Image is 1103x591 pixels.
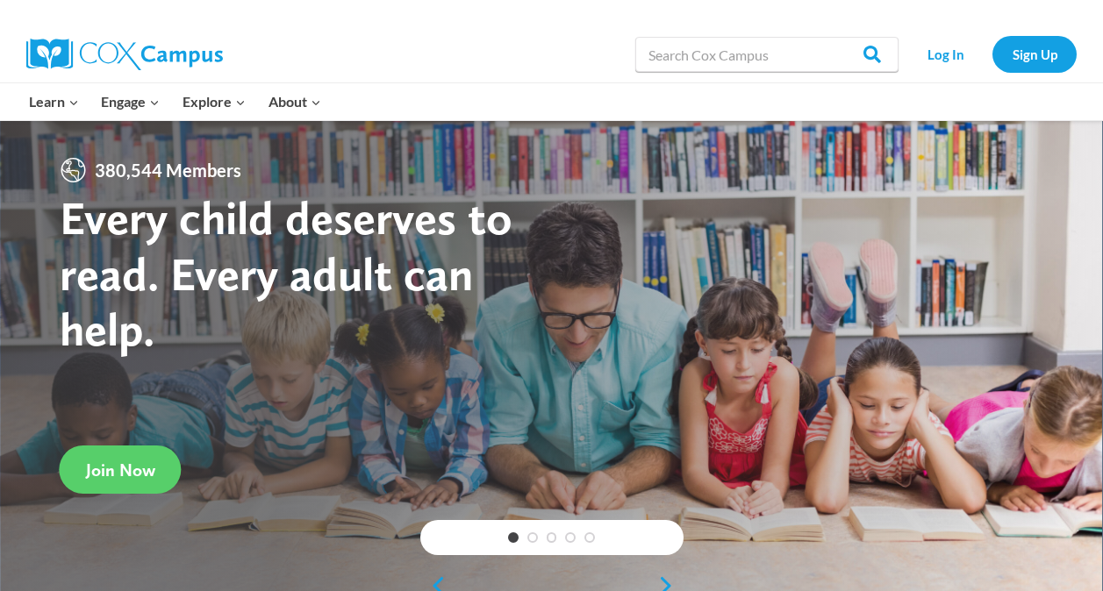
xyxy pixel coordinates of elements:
[183,90,246,113] span: Explore
[907,36,1077,72] nav: Secondary Navigation
[88,156,248,184] span: 380,544 Members
[547,532,557,543] a: 3
[565,532,576,543] a: 4
[18,83,332,120] nav: Primary Navigation
[60,189,512,357] strong: Every child deserves to read. Every adult can help.
[60,445,182,494] a: Join Now
[907,36,984,72] a: Log In
[992,36,1077,72] a: Sign Up
[508,532,519,543] a: 1
[584,532,595,543] a: 5
[527,532,538,543] a: 2
[29,90,79,113] span: Learn
[269,90,321,113] span: About
[635,37,899,72] input: Search Cox Campus
[86,459,155,481] span: Join Now
[101,90,160,113] span: Engage
[26,39,223,70] img: Cox Campus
